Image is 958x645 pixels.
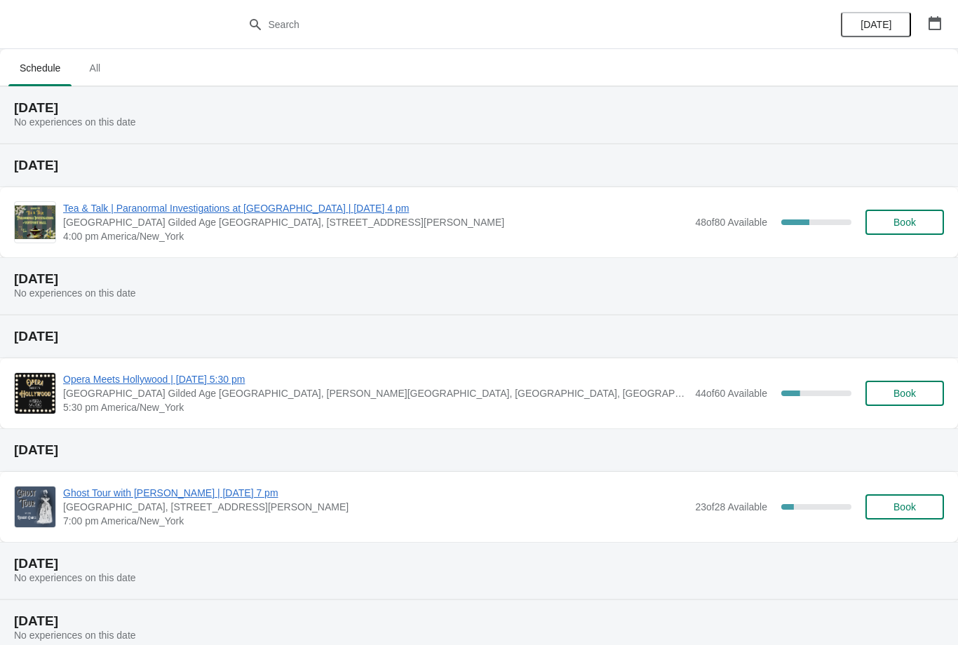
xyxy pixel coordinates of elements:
span: Tea & Talk | Paranormal Investigations at [GEOGRAPHIC_DATA] | [DATE] 4 pm [63,201,688,215]
h2: [DATE] [14,158,944,172]
button: [DATE] [841,12,911,37]
h2: [DATE] [14,443,944,457]
button: Book [865,210,944,235]
span: Book [893,217,916,228]
input: Search [268,12,719,37]
span: All [77,55,112,81]
span: 48 of 80 Available [695,217,767,228]
button: Book [865,381,944,406]
img: Ghost Tour with Robert Oakes | Friday, August 22 at 7 pm | Ventfort Hall, 104 Walker St., Lenox, ... [15,487,55,527]
h2: [DATE] [14,272,944,286]
span: No experiences on this date [14,116,136,128]
span: 44 of 60 Available [695,388,767,399]
span: 4:00 pm America/New_York [63,229,688,243]
h2: [DATE] [14,557,944,571]
span: No experiences on this date [14,572,136,583]
span: Schedule [8,55,72,81]
span: [DATE] [861,19,891,30]
img: Tea & Talk | Paranormal Investigations at Ventfort Hall | August 19 at 4 pm | Ventfort Hall Gilde... [15,205,55,240]
span: [GEOGRAPHIC_DATA] Gilded Age [GEOGRAPHIC_DATA], [STREET_ADDRESS][PERSON_NAME] [63,215,688,229]
h2: [DATE] [14,614,944,628]
span: No experiences on this date [14,630,136,641]
h2: [DATE] [14,330,944,344]
img: Opera Meets Hollywood | Thursday, August 21 at 5:30 pm | Ventfort Hall Gilded Age Mansion & Museu... [15,373,55,414]
span: 23 of 28 Available [695,501,767,512]
span: 7:00 pm America/New_York [63,514,688,528]
span: No experiences on this date [14,287,136,299]
span: 5:30 pm America/New_York [63,400,688,414]
button: Book [865,494,944,520]
h2: [DATE] [14,101,944,115]
span: Ghost Tour with [PERSON_NAME] | [DATE] 7 pm [63,486,688,500]
span: Opera Meets Hollywood | [DATE] 5:30 pm [63,372,688,386]
span: [GEOGRAPHIC_DATA], [STREET_ADDRESS][PERSON_NAME] [63,500,688,514]
span: [GEOGRAPHIC_DATA] Gilded Age [GEOGRAPHIC_DATA], [PERSON_NAME][GEOGRAPHIC_DATA], [GEOGRAPHIC_DATA]... [63,386,688,400]
span: Book [893,388,916,399]
span: Book [893,501,916,512]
